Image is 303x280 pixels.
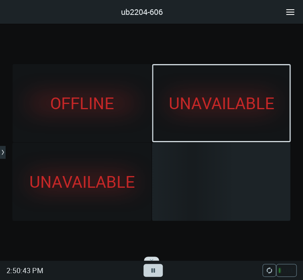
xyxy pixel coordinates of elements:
[29,172,135,192] div: UNAVAILABLE
[276,264,297,277] button: LIVE
[121,6,163,18] span: ub2204-606
[283,267,294,274] span: LIVE
[6,265,43,276] div: 2:50:43 PM
[168,93,274,113] div: UNAVAILABLE
[50,93,114,113] div: OFFLINE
